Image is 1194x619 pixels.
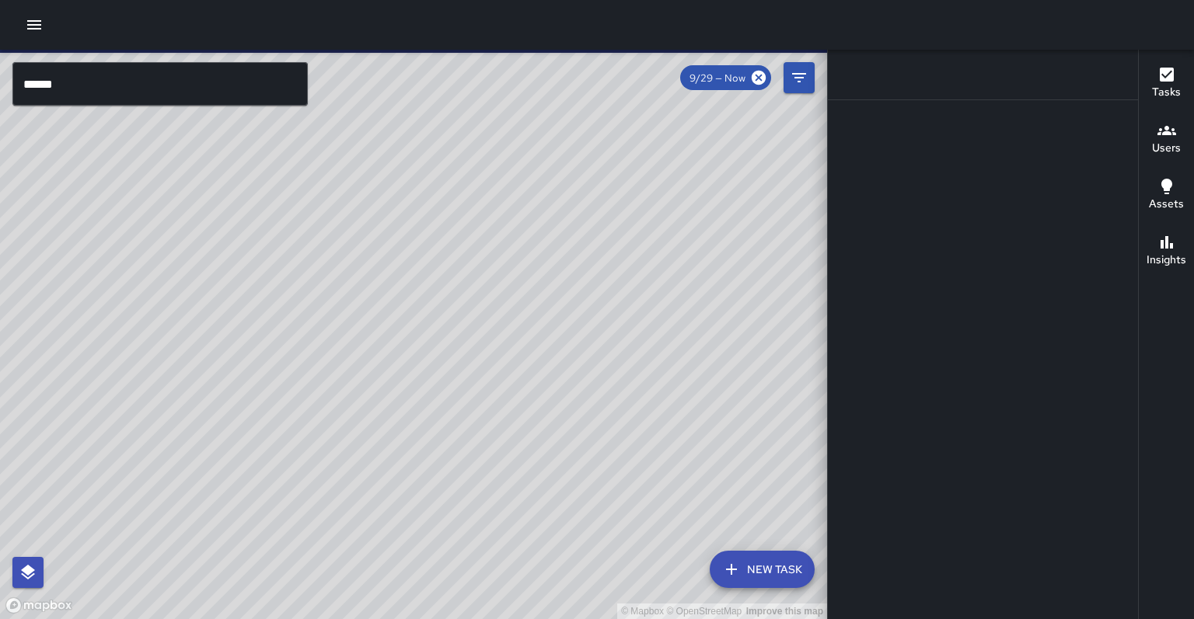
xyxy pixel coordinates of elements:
button: Insights [1139,224,1194,280]
h6: Insights [1147,252,1186,269]
button: Users [1139,112,1194,168]
h6: Assets [1149,196,1184,213]
button: Filters [784,62,815,93]
button: New Task [710,551,815,588]
h6: Tasks [1152,84,1181,101]
div: 9/29 — Now [680,65,771,90]
button: Tasks [1139,56,1194,112]
h6: Users [1152,140,1181,157]
span: 9/29 — Now [680,71,755,85]
button: Assets [1139,168,1194,224]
